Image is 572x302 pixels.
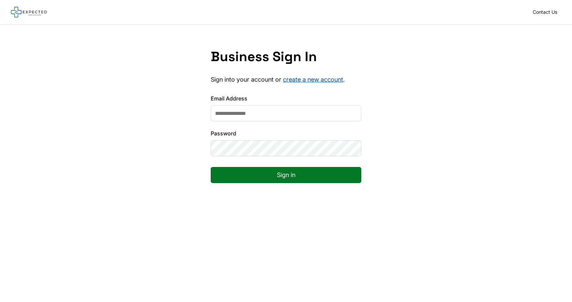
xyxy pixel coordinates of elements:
[211,76,361,84] p: Sign into your account or .
[283,76,343,83] a: create a new account
[211,94,361,102] label: Email Address
[211,167,361,183] button: Sign in
[529,7,561,17] a: Contact Us
[211,49,361,65] h1: Business Sign In
[211,129,361,137] label: Password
